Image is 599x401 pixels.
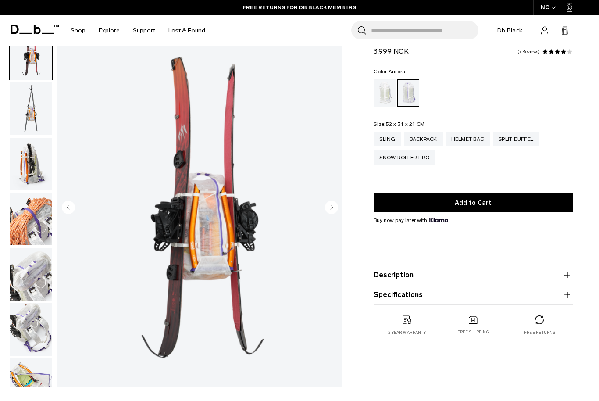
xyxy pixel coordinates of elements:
[446,132,491,146] a: Helmet Bag
[10,138,52,190] img: Weigh_Lighter_Backpack_25L_10.png
[388,329,426,336] p: 2 year warranty
[389,68,406,75] span: Aurora
[386,121,425,127] span: 52 x 31 x 21 CM
[374,69,405,74] legend: Color:
[374,290,573,300] button: Specifications
[429,218,448,222] img: {"height" => 20, "alt" => "Klarna"}
[9,247,53,301] button: Weigh_Lighter_Backpack_25L_12.png
[374,150,435,165] a: Snow Roller Pro
[133,15,155,46] a: Support
[243,4,356,11] a: FREE RETURNS FOR DB BLACK MEMBERS
[10,303,52,356] img: Weigh_Lighter_Backpack_25L_13.png
[57,30,342,387] li: 10 / 18
[10,248,52,301] img: Weigh_Lighter_Backpack_25L_12.png
[168,15,205,46] a: Lost & Found
[10,27,52,80] img: Weigh_Lighter_Backpack_25L_8.png
[64,15,212,46] nav: Main Navigation
[397,79,419,107] a: Aurora
[374,79,396,107] a: Diffusion
[9,82,53,136] button: Weigh_Lighter_Backpack_25L_9.png
[325,201,338,216] button: Next slide
[404,132,443,146] a: Backpack
[9,27,53,80] button: Weigh_Lighter_Backpack_25L_8.png
[374,216,448,224] span: Buy now pay later with
[374,122,424,127] legend: Size:
[9,137,53,191] button: Weigh_Lighter_Backpack_25L_10.png
[524,329,555,336] p: Free returns
[517,50,540,54] a: 7 reviews
[99,15,120,46] a: Explore
[71,15,86,46] a: Shop
[10,82,52,135] img: Weigh_Lighter_Backpack_25L_9.png
[374,193,573,212] button: Add to Cart
[374,47,409,55] span: 3.999 NOK
[10,193,52,245] img: Weigh_Lighter_Backpack_25L_11.png
[374,132,401,146] a: Sling
[492,21,528,39] a: Db Black
[57,30,342,387] img: Weigh_Lighter_Backpack_25L_8.png
[374,270,573,280] button: Description
[9,303,53,356] button: Weigh_Lighter_Backpack_25L_13.png
[457,329,489,335] p: Free shipping
[493,132,539,146] a: Split Duffel
[9,192,53,246] button: Weigh_Lighter_Backpack_25L_11.png
[62,201,75,216] button: Previous slide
